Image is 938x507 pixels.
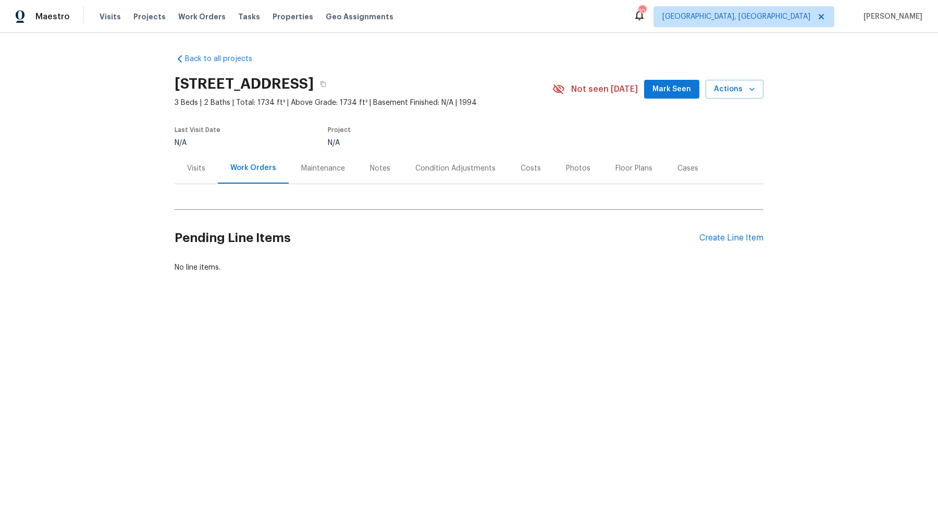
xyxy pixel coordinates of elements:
a: Back to all projects [175,54,275,64]
span: Tasks [238,13,260,20]
div: Condition Adjustments [415,163,496,174]
div: Cases [677,163,698,174]
div: No line items. [175,262,763,273]
div: Create Line Item [699,233,763,243]
span: [PERSON_NAME] [859,11,922,22]
span: Work Orders [178,11,226,22]
div: N/A [328,139,528,147]
div: Floor Plans [615,163,652,174]
span: Mark Seen [652,83,691,96]
span: Geo Assignments [326,11,393,22]
span: Projects [133,11,166,22]
button: Mark Seen [644,80,699,99]
span: 3 Beds | 2 Baths | Total: 1734 ft² | Above Grade: 1734 ft² | Basement Finished: N/A | 1994 [175,98,552,108]
span: Properties [273,11,313,22]
span: Project [328,127,351,133]
div: Photos [566,163,590,174]
h2: [STREET_ADDRESS] [175,79,314,89]
button: Copy Address [314,75,332,93]
div: Notes [370,163,390,174]
span: Last Visit Date [175,127,220,133]
span: Not seen [DATE] [571,84,638,94]
h2: Pending Line Items [175,214,699,262]
div: N/A [175,139,220,147]
span: Visits [100,11,121,22]
span: Maestro [35,11,70,22]
button: Actions [706,80,763,99]
span: Actions [714,83,755,96]
div: Work Orders [230,163,276,173]
div: Costs [521,163,541,174]
div: Visits [187,163,205,174]
span: [GEOGRAPHIC_DATA], [GEOGRAPHIC_DATA] [662,11,810,22]
div: 10 [638,6,646,17]
div: Maintenance [301,163,345,174]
